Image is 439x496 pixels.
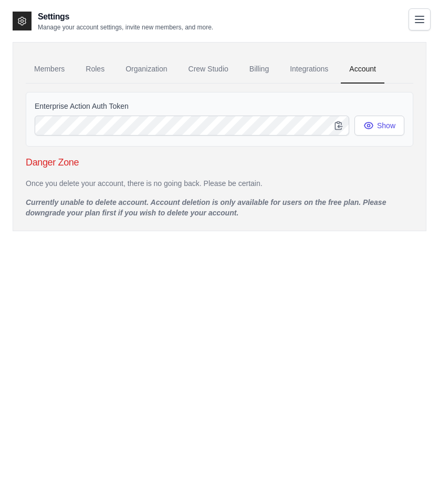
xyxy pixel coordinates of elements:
[341,55,384,84] a: Account
[354,116,404,136] button: Show
[241,55,277,84] a: Billing
[180,55,237,84] a: Crew Studio
[26,178,413,189] p: Once you delete your account, there is no going back. Please be certain.
[117,55,175,84] a: Organization
[26,55,73,84] a: Members
[38,23,213,32] p: Manage your account settings, invite new members, and more.
[409,8,431,30] button: Toggle navigation
[26,197,413,218] p: Currently unable to delete account. Account deletion is only available for users on the free plan...
[77,55,113,84] a: Roles
[26,155,413,170] h3: Danger Zone
[38,11,213,23] h2: Settings
[281,55,337,84] a: Integrations
[35,101,404,111] label: Enterprise Action Auth Token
